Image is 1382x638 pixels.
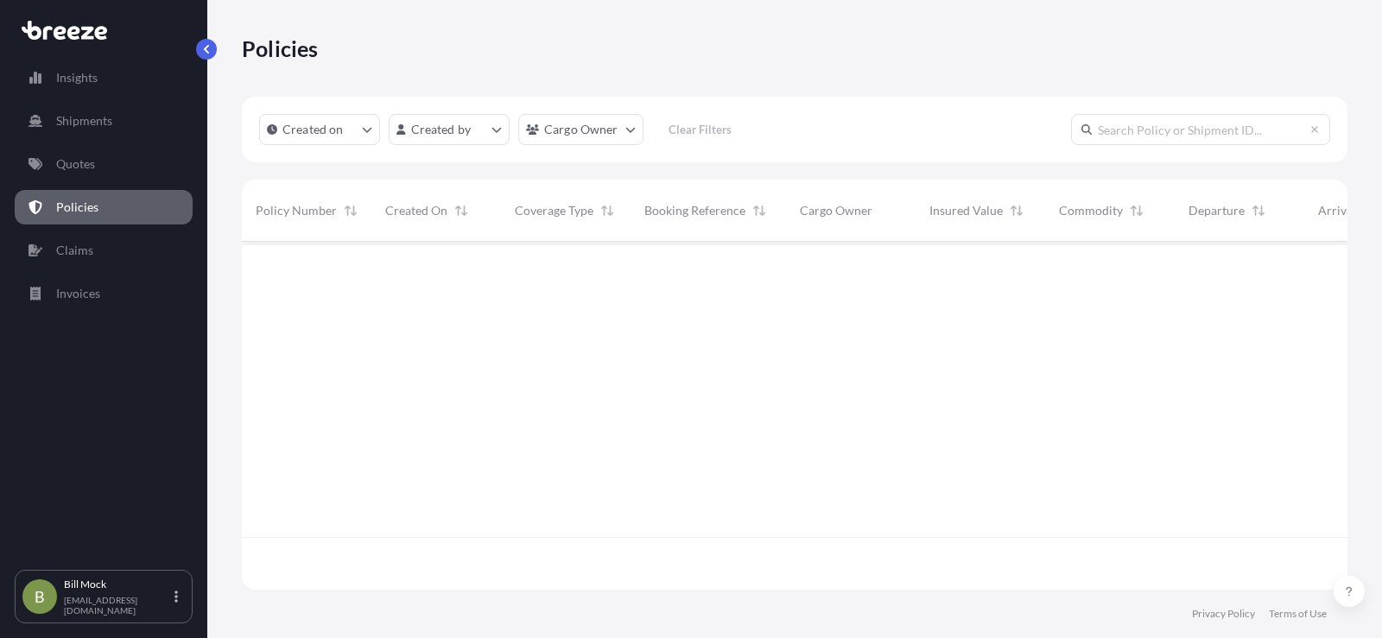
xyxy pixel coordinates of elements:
p: Shipments [56,112,112,129]
p: Bill Mock [64,578,171,591]
p: [EMAIL_ADDRESS][DOMAIN_NAME] [64,595,171,616]
a: Shipments [15,104,193,138]
span: Commodity [1059,202,1123,219]
button: Sort [340,200,361,221]
span: Created On [385,202,447,219]
a: Policies [15,190,193,224]
span: Cargo Owner [800,202,872,219]
a: Invoices [15,276,193,311]
span: Booking Reference [644,202,745,219]
p: Clear Filters [669,121,732,138]
a: Terms of Use [1269,607,1327,621]
span: Arrival [1318,202,1356,219]
p: Policies [242,35,319,62]
a: Privacy Policy [1192,607,1255,621]
p: Created on [282,121,344,138]
span: Policy Number [256,202,337,219]
span: Coverage Type [515,202,593,219]
button: Sort [597,200,618,221]
p: Policies [56,199,98,216]
button: Sort [1006,200,1027,221]
a: Quotes [15,147,193,181]
p: Claims [56,242,93,259]
input: Search Policy or Shipment ID... [1071,114,1330,145]
button: Sort [749,200,770,221]
p: Quotes [56,155,95,173]
span: Insured Value [929,202,1003,219]
a: Claims [15,233,193,268]
span: Departure [1189,202,1245,219]
span: B [35,588,45,605]
button: createdOn Filter options [259,114,380,145]
button: cargoOwner Filter options [518,114,643,145]
button: createdBy Filter options [389,114,510,145]
button: Sort [451,200,472,221]
p: Insights [56,69,98,86]
a: Insights [15,60,193,95]
button: Clear Filters [652,116,749,143]
p: Created by [411,121,472,138]
button: Sort [1126,200,1147,221]
button: Sort [1248,200,1269,221]
p: Invoices [56,285,100,302]
p: Cargo Owner [544,121,618,138]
